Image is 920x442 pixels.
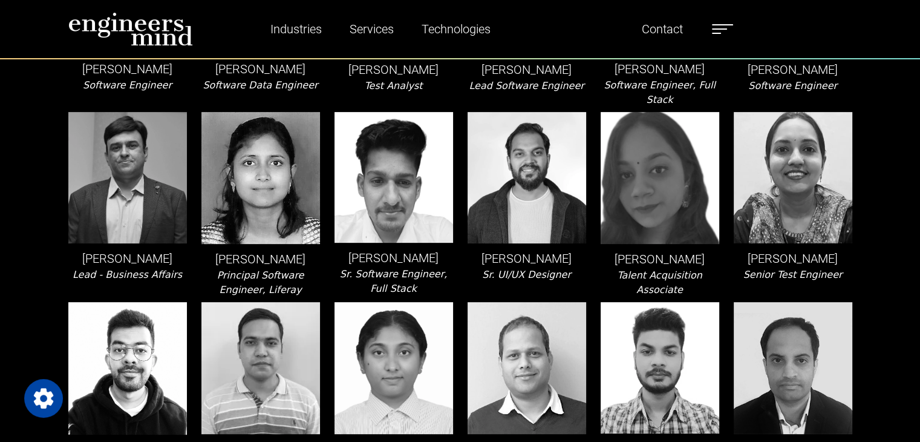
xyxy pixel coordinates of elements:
[334,302,453,434] img: leader-img
[601,302,719,433] img: leader-img
[468,249,586,268] p: [PERSON_NAME]
[601,250,719,268] p: [PERSON_NAME]
[417,15,495,43] a: Technologies
[73,269,182,280] i: Lead - Business Affairs
[68,302,187,434] img: leader-img
[345,15,399,43] a: Services
[468,61,586,79] p: [PERSON_NAME]
[334,61,453,79] p: [PERSON_NAME]
[601,112,719,244] img: leader-img
[617,269,702,295] i: Talent Acquisition Associate
[743,269,843,280] i: Senior Test Engineer
[68,60,187,78] p: [PERSON_NAME]
[604,79,715,105] i: Software Engineer, Full Stack
[734,61,852,79] p: [PERSON_NAME]
[468,112,586,243] img: leader-img
[734,112,852,243] img: leader-img
[334,112,453,243] img: leader-img
[334,249,453,267] p: [PERSON_NAME]
[201,302,320,434] img: leader-img
[469,80,584,91] i: Lead Software Engineer
[734,249,852,268] p: [PERSON_NAME]
[83,79,172,91] i: Software Engineer
[203,79,318,91] i: Software Data Engineer
[217,269,304,295] i: Principal Software Engineer, Liferay
[201,60,320,78] p: [PERSON_NAME]
[201,112,320,244] img: leader-img
[601,60,719,78] p: [PERSON_NAME]
[637,15,688,43] a: Contact
[266,15,327,43] a: Industries
[364,80,422,91] i: Test Analyst
[482,269,571,280] i: Sr. UI/UX Designer
[340,268,447,294] i: Sr. Software Engineer, Full Stack
[748,80,837,91] i: Software Engineer
[68,249,187,268] p: [PERSON_NAME]
[68,12,193,46] img: logo
[68,112,187,243] img: leader-img
[468,302,586,434] img: leader-img
[201,250,320,268] p: [PERSON_NAME]
[734,302,852,434] img: leader-img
